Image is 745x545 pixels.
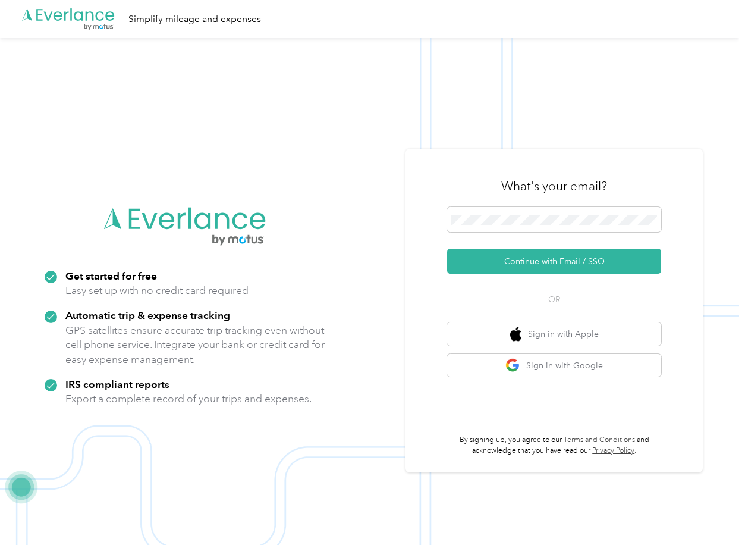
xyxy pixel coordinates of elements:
p: Easy set up with no credit card required [65,283,249,298]
iframe: Everlance-gr Chat Button Frame [678,478,745,545]
h3: What's your email? [501,178,607,195]
p: Export a complete record of your trips and expenses. [65,391,312,406]
p: GPS satellites ensure accurate trip tracking even without cell phone service. Integrate your bank... [65,323,325,367]
button: apple logoSign in with Apple [447,322,661,346]
strong: Get started for free [65,270,157,282]
button: google logoSign in with Google [447,354,661,377]
img: apple logo [510,327,522,342]
button: Continue with Email / SSO [447,249,661,274]
strong: Automatic trip & expense tracking [65,309,230,321]
a: Terms and Conditions [564,436,635,444]
p: By signing up, you agree to our and acknowledge that you have read our . [447,435,661,456]
a: Privacy Policy [592,446,634,455]
strong: IRS compliant reports [65,378,169,390]
div: Simplify mileage and expenses [128,12,261,27]
span: OR [533,293,575,306]
img: google logo [505,358,520,373]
